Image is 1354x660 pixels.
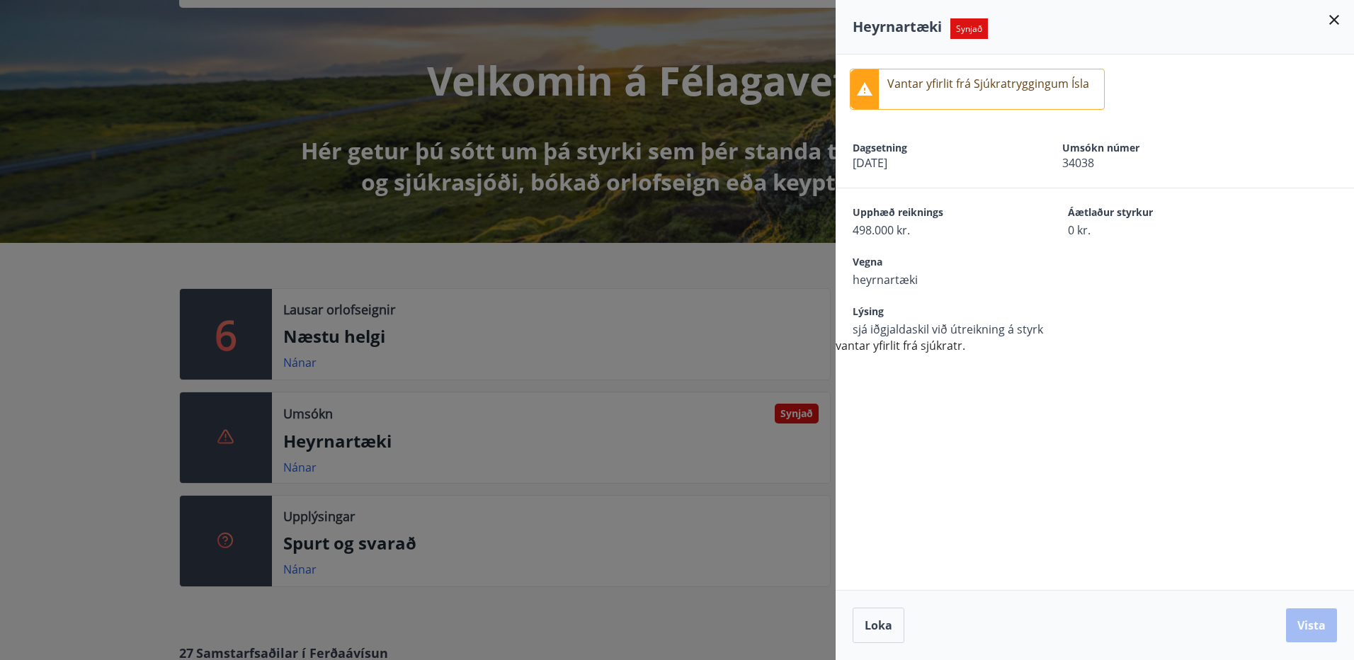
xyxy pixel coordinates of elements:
span: Lýsing [853,305,1043,322]
span: [DATE] [853,155,1013,171]
p: Vantar yfirlit frá Sjúkratryggingum Ísla [887,75,1089,92]
span: Heyrnartæki [853,17,942,36]
div: vantar yfirlit frá sjúkratr. [836,55,1354,354]
span: sjá iðgjaldaskil við útreikning á styrk [853,322,1043,337]
span: Upphæð reiknings [853,205,1018,222]
span: Áætlaður styrkur [1068,205,1234,222]
span: Synjað [950,18,988,39]
span: Umsókn númer [1062,141,1222,155]
button: Loka [853,608,904,643]
span: 0 kr. [1068,222,1234,238]
span: 34038 [1062,155,1222,171]
span: Dagsetning [853,141,1013,155]
span: heyrnartæki [853,272,1018,288]
span: Vegna [853,255,1018,272]
span: 498.000 kr. [853,222,1018,238]
span: Loka [865,618,892,633]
